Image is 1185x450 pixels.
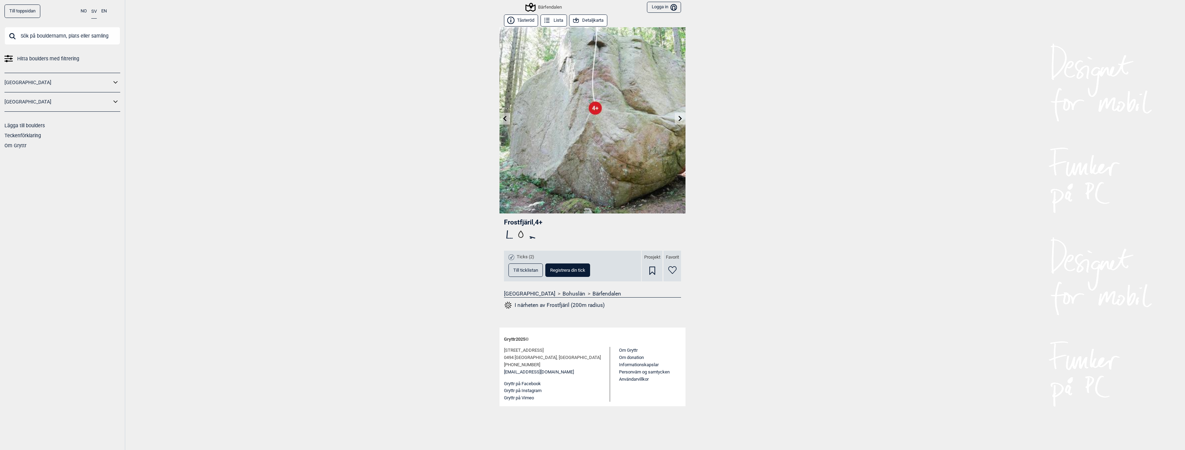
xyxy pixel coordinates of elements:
span: Frostfjäril , 4+ [504,218,543,226]
a: Bohuslän [563,290,585,297]
span: Hitta boulders med filtrering [17,54,79,64]
button: Detaljkarta [569,14,607,27]
span: Ticks (2) [517,254,534,260]
input: Sök på bouldernamn, plats eller samling [4,27,120,45]
a: [GEOGRAPHIC_DATA] [4,97,111,107]
a: Om donation [619,355,644,360]
a: [GEOGRAPHIC_DATA] [4,78,111,88]
a: Hitta boulders med filtrering [4,54,120,64]
a: Informationskapslar [619,362,659,367]
div: Gryttr 2025 © [504,332,681,347]
button: Gryttr på Vimeo [504,394,534,402]
a: Lägga till boulders [4,123,45,128]
span: [PHONE_NUMBER] [504,361,540,369]
span: 0494 [GEOGRAPHIC_DATA], [GEOGRAPHIC_DATA] [504,354,601,361]
button: Tåsteröd [504,14,538,27]
img: Frostfjaril 190805 [499,27,686,213]
button: Logga in [647,2,681,13]
button: Registrera din tick [545,263,590,277]
button: I närheten av Frostfjäril (200m radius) [504,301,605,310]
a: Om Gryttr [619,348,638,353]
a: Till toppsidan [4,4,40,18]
a: [EMAIL_ADDRESS][DOMAIN_NAME] [504,369,574,376]
button: NO [81,4,87,18]
button: Till ticklistan [508,263,543,277]
span: Registrera din tick [550,268,585,272]
span: Favorit [666,254,679,260]
div: Bärfendalen [526,3,562,11]
span: [STREET_ADDRESS] [504,347,544,354]
button: Lista [540,14,567,27]
div: Prosjekt [642,251,662,281]
nav: > > [504,290,681,297]
button: Gryttr på Instagram [504,387,542,394]
button: Gryttr på Facebook [504,380,541,388]
a: Personvärn og samtycken [619,369,670,374]
a: [GEOGRAPHIC_DATA] [504,290,555,297]
button: SV [91,4,97,19]
a: Användarvillkor [619,377,649,382]
a: Om Gryttr [4,143,27,148]
button: EN [101,4,107,18]
span: Till ticklistan [513,268,538,272]
a: Teckenförklaring [4,133,41,138]
a: Bärfendalen [592,290,621,297]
